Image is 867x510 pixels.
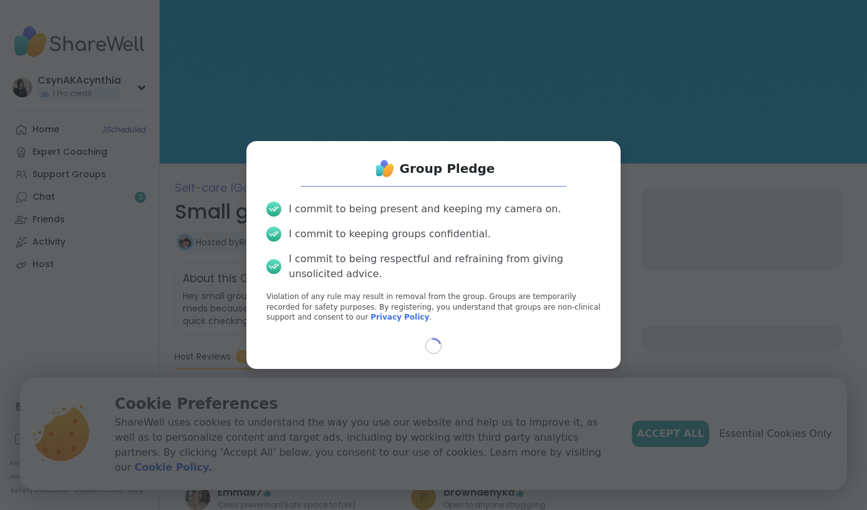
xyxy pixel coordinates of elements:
[400,160,495,177] h1: Group Pledge
[289,252,601,282] div: I commit to being respectful and refraining from giving unsolicited advice.
[266,292,601,323] p: Violation of any rule may result in removal from the group. Groups are temporarily recorded for s...
[371,313,429,321] a: Privacy Policy
[372,156,397,181] img: ShareWell Logo
[289,202,561,217] div: I commit to being present and keeping my camera on.
[289,227,491,242] div: I commit to keeping groups confidential.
